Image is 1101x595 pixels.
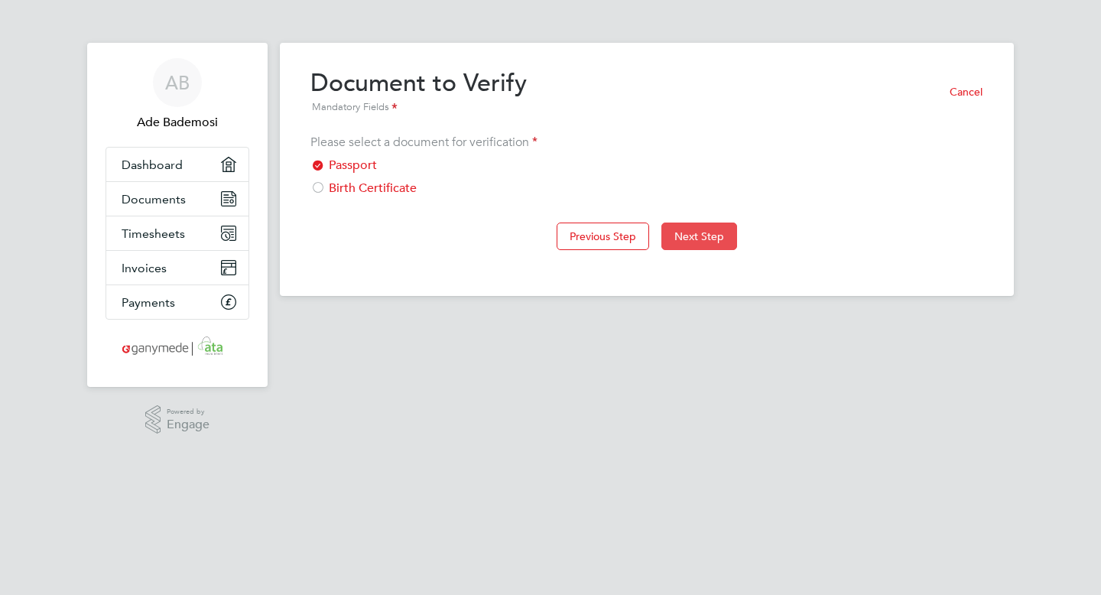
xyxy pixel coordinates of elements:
a: Dashboard [106,148,248,181]
a: Powered byEngage [145,405,210,434]
a: Payments [106,285,248,319]
label: Please select a document for verification [310,135,538,150]
a: ABAde Bademosi [106,58,249,132]
img: ganymedesolutions-logo-retina.png [118,335,238,359]
a: Timesheets [106,216,248,250]
span: Documents [122,192,186,206]
div: Mandatory Fields [310,99,527,116]
h2: Document to Verify [310,67,527,116]
nav: Main navigation [87,43,268,387]
span: Invoices [122,261,167,275]
a: Go to home page [106,335,249,359]
span: Payments [122,295,175,310]
span: Timesheets [122,226,185,241]
button: Next Step [661,223,737,250]
div: Passport [310,158,983,174]
a: Invoices [106,251,248,284]
span: Ade Bademosi [106,113,249,132]
button: Previous Step [557,223,649,250]
div: Birth Certificate [310,180,983,197]
span: Dashboard [122,158,183,172]
a: Documents [106,182,248,216]
span: Engage [167,418,209,431]
span: AB [165,73,190,93]
button: Cancel [937,80,983,104]
span: Powered by [167,405,209,418]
